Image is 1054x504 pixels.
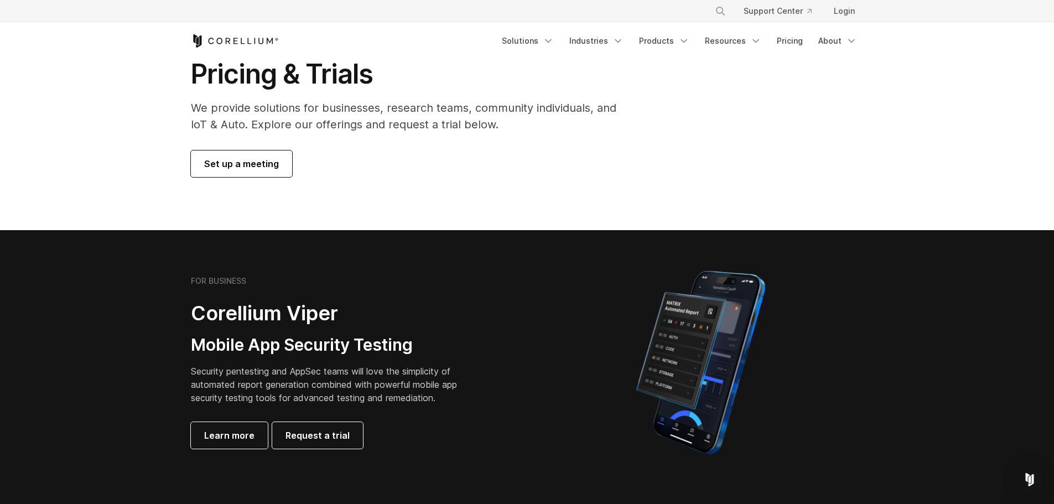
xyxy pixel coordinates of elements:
img: Corellium MATRIX automated report on iPhone showing app vulnerability test results across securit... [617,266,784,459]
div: Navigation Menu [702,1,864,21]
h2: Corellium Viper [191,301,474,326]
span: Set up a meeting [204,157,279,170]
a: Industries [563,31,630,51]
div: Navigation Menu [495,31,864,51]
button: Search [710,1,730,21]
h6: FOR BUSINESS [191,276,246,286]
p: We provide solutions for businesses, research teams, community individuals, and IoT & Auto. Explo... [191,100,632,133]
a: Resources [698,31,768,51]
a: Login [825,1,864,21]
a: Solutions [495,31,560,51]
a: About [812,31,864,51]
a: Corellium Home [191,34,279,48]
a: Products [632,31,696,51]
a: Learn more [191,422,268,449]
a: Pricing [770,31,809,51]
h3: Mobile App Security Testing [191,335,474,356]
p: Security pentesting and AppSec teams will love the simplicity of automated report generation comb... [191,365,474,404]
span: Learn more [204,429,255,442]
a: Set up a meeting [191,150,292,177]
a: Support Center [735,1,821,21]
div: Open Intercom Messenger [1016,466,1043,493]
span: Request a trial [285,429,350,442]
a: Request a trial [272,422,363,449]
h1: Pricing & Trials [191,58,632,91]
